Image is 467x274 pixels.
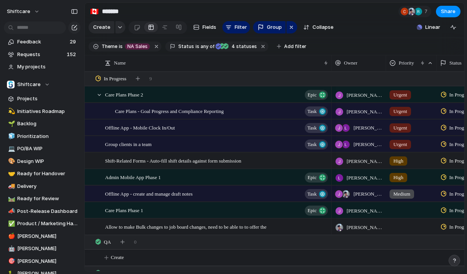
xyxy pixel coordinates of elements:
[17,195,78,203] span: Ready for Review
[17,38,67,46] span: Feedback
[17,95,78,103] span: Projects
[4,36,81,48] a: Feedback29
[7,208,15,215] button: 📣
[4,79,81,90] button: Shiftcare
[105,189,192,198] span: Offline App - create and manage draft notes
[17,63,78,71] span: My projects
[307,90,317,100] span: Epic
[436,6,460,17] button: Share
[178,43,194,50] span: Status
[127,43,148,50] span: NA Sales
[229,43,236,49] span: 4
[8,132,13,141] div: 🧊
[105,90,143,99] span: Care Plans Phase 2
[17,170,78,178] span: Ready for Handover
[393,190,410,198] span: Medium
[7,120,15,128] button: 🌱
[441,8,455,15] span: Share
[8,182,13,191] div: 🚚
[393,91,407,99] span: Urgent
[307,139,317,150] span: Task
[89,21,114,33] button: Create
[305,90,328,100] button: Epic
[117,42,124,51] button: is
[393,141,407,148] span: Urgent
[347,224,383,231] span: [PERSON_NAME]
[4,106,81,117] a: 💫Initiatives Roadmap
[272,41,311,52] button: Add filter
[67,51,77,58] span: 152
[347,158,383,165] span: [PERSON_NAME]
[253,21,286,33] button: Group
[8,257,13,266] div: 🎯
[70,38,77,46] span: 29
[90,6,99,17] div: 🇨🇦
[105,222,266,231] span: Allow to make Bulk changes to job board changes, need to be able to to offer the
[202,23,216,31] span: Fields
[105,206,143,214] span: Care Plans Phase 1
[17,257,78,265] span: [PERSON_NAME]
[354,190,383,198] span: [PERSON_NAME] , [PERSON_NAME]
[4,256,81,267] div: 🎯[PERSON_NAME]
[347,108,383,116] span: [PERSON_NAME]
[235,23,247,31] span: Filter
[307,172,317,183] span: Epic
[305,206,328,216] button: Epic
[4,181,81,192] div: 🚚Delivery
[305,189,328,199] button: Task
[344,59,357,67] span: Owner
[8,169,13,178] div: 🤝
[196,43,199,50] span: is
[424,8,430,15] span: 7
[4,156,81,167] a: 🎨Design WIP
[393,174,403,181] span: High
[111,254,124,261] span: Create
[8,107,13,116] div: 💫
[4,49,81,60] a: Requests152
[393,157,403,165] span: High
[105,139,151,148] span: Group clients in a team
[307,205,317,216] span: Epic
[354,141,383,148] span: [PERSON_NAME] , [PERSON_NAME]
[8,144,13,153] div: 💻
[307,189,317,199] span: Task
[88,5,100,18] button: 🇨🇦
[4,118,81,130] a: 🌱Backlog
[7,133,15,140] button: 🧊
[17,220,78,228] span: Product / Marketing Handover
[4,206,81,217] a: 📣Post-Release Dashboard
[7,245,15,252] button: 🤖
[307,106,317,117] span: Task
[115,106,224,115] span: Care Plans - Goal Progress and Compliance Reporting
[93,23,110,31] span: Create
[150,75,152,83] span: 9
[393,124,407,132] span: Urgent
[305,139,328,149] button: Task
[4,93,81,105] a: Projects
[284,43,306,50] span: Add filter
[8,207,13,216] div: 📣
[7,220,15,228] button: ✅
[4,168,81,179] div: 🤝Ready for Handover
[17,120,78,128] span: Backlog
[4,231,81,242] div: 🍎[PERSON_NAME]
[7,108,15,115] button: 💫
[425,23,440,31] span: Linear
[305,123,328,133] button: Task
[4,131,81,142] div: 🧊Prioritization
[347,174,383,182] span: [PERSON_NAME]
[4,143,81,154] a: 💻PO/BA WIP
[347,91,383,99] span: [PERSON_NAME]
[17,245,78,252] span: [PERSON_NAME]
[4,193,81,204] a: 🛤️Ready for Review
[300,21,337,33] button: Collapse
[105,156,241,165] span: Shift-Related Forms - Auto-fill shift details against form submission
[17,51,64,58] span: Requests
[354,124,383,132] span: [PERSON_NAME] , [PERSON_NAME]
[105,173,161,181] span: Admin Mobile App Phase 1
[114,59,126,67] span: Name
